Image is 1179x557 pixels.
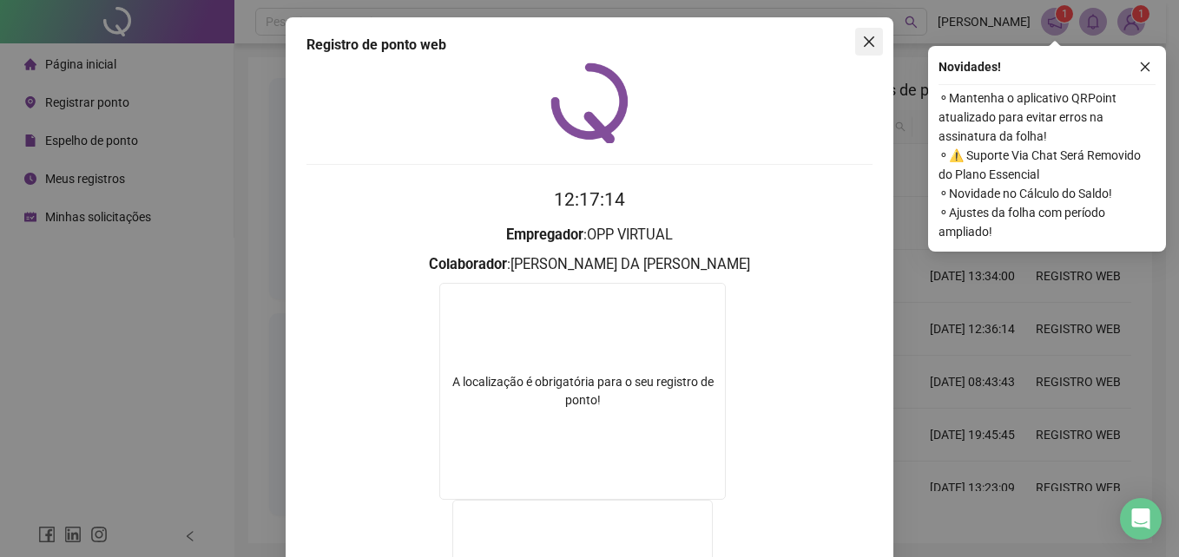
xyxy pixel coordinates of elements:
[506,226,583,243] strong: Empregador
[855,28,883,56] button: Close
[939,88,1156,146] span: ⚬ Mantenha o aplicativo QRPoint atualizado para evitar erros na assinatura da folha!
[440,373,725,410] div: A localização é obrigatória para o seu registro de ponto!
[939,57,1001,76] span: Novidades !
[306,224,873,246] h3: : OPP VIRTUAL
[1139,61,1151,73] span: close
[862,35,876,49] span: close
[1120,498,1162,540] div: Open Intercom Messenger
[429,256,507,272] strong: Colaborador
[306,35,873,56] div: Registro de ponto web
[550,62,629,143] img: QRPoint
[554,189,625,210] time: 12:17:14
[939,146,1156,184] span: ⚬ ⚠️ Suporte Via Chat Será Removido do Plano Essencial
[939,184,1156,203] span: ⚬ Novidade no Cálculo do Saldo!
[939,203,1156,241] span: ⚬ Ajustes da folha com período ampliado!
[306,253,873,276] h3: : [PERSON_NAME] DA [PERSON_NAME]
